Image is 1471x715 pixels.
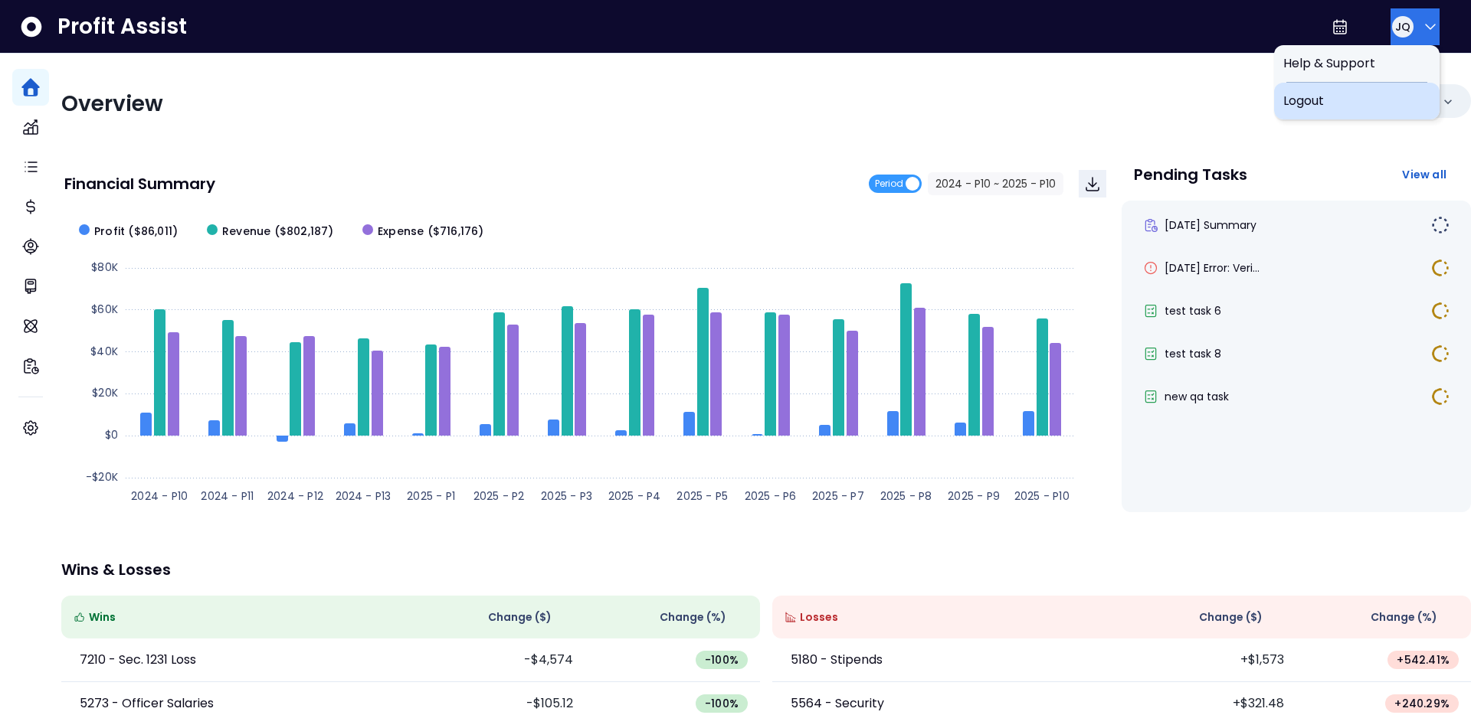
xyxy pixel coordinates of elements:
img: Not yet Started [1431,216,1450,234]
span: [DATE] Summary [1165,217,1256,233]
p: Financial Summary [64,176,215,191]
p: 5273 - Officer Salaries [80,694,214,713]
text: 2025 - P2 [473,488,525,504]
span: Wins [89,609,116,625]
span: test task 8 [1165,346,1221,361]
img: In Progress [1431,387,1450,406]
span: Expense ($716,176) [378,224,484,240]
text: 2025 - P4 [608,488,661,504]
span: Period [875,175,903,193]
img: In Progress [1431,302,1450,320]
span: Revenue ($802,187) [222,224,334,240]
text: -$20K [86,469,118,485]
span: + 542.41 % [1397,652,1450,668]
span: View all [1402,167,1446,182]
img: In Progress [1431,344,1450,363]
text: 2025 - P5 [677,488,728,504]
span: -100 % [705,652,739,668]
span: Change (%) [660,609,726,625]
p: 7210 - Sec. 1231 Loss [80,651,196,669]
span: -100 % [705,696,739,711]
span: test task 6 [1165,303,1221,318]
text: $60K [91,302,118,317]
text: 2025 - P10 [1014,488,1070,504]
button: Download [1079,170,1106,198]
span: + 240.29 % [1394,696,1450,711]
text: $20K [92,385,118,400]
text: $40K [90,344,118,359]
text: 2024 - P10 [131,488,188,504]
span: JQ [1395,19,1410,34]
span: new qa task [1165,389,1229,404]
p: Pending Tasks [1134,167,1247,182]
p: 5564 - Security [791,694,884,713]
text: 2024 - P11 [201,488,254,504]
span: Profit ($86,011) [94,224,178,240]
p: 5180 - Stipends [791,651,883,669]
text: 2025 - P1 [407,488,455,504]
button: View all [1390,161,1459,188]
td: +$1,573 [1122,638,1296,682]
span: Losses [800,609,838,625]
text: 2024 - P13 [336,488,392,504]
text: 2025 - P9 [948,488,1000,504]
td: -$4,574 [411,638,585,682]
span: Profit Assist [57,13,187,41]
text: 2025 - P3 [541,488,592,504]
text: 2025 - P6 [745,488,797,504]
button: 2024 - P10 ~ 2025 - P10 [928,172,1063,195]
text: $80K [91,260,118,275]
span: Overview [61,89,163,119]
span: Logout [1283,92,1430,110]
span: Change ( $ ) [488,609,552,625]
span: Change ( $ ) [1199,609,1263,625]
text: 2025 - P7 [812,488,864,504]
text: $0 [105,427,118,442]
text: 2025 - P8 [880,488,932,504]
p: Wins & Losses [61,562,1471,577]
span: Change (%) [1371,609,1437,625]
text: 2024 - P12 [267,488,323,504]
span: [DATE] Error: Veri... [1165,260,1260,276]
span: Help & Support [1283,54,1430,73]
img: In Progress [1431,259,1450,277]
